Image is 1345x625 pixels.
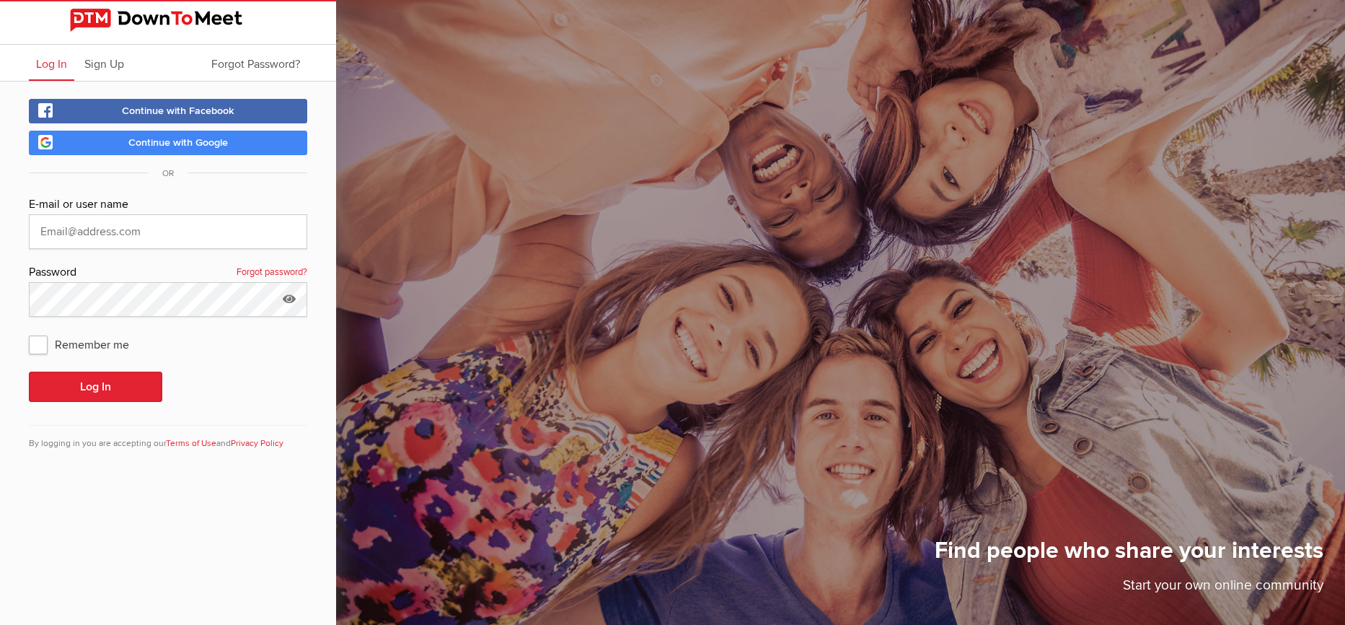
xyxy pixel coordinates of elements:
button: Log In [29,372,162,402]
a: Sign Up [77,45,131,81]
span: Forgot Password? [211,57,300,71]
img: DownToMeet [70,9,266,32]
a: Continue with Google [29,131,307,155]
span: Log In [36,57,67,71]
span: Sign Up [84,57,124,71]
h1: Find people who share your interests [935,536,1323,575]
a: Forgot Password? [204,45,307,81]
a: Forgot password? [237,263,307,282]
a: Terms of Use [166,438,216,449]
span: Continue with Facebook [122,105,234,117]
div: E-mail or user name [29,196,307,214]
a: Continue with Facebook [29,99,307,123]
div: By logging in you are accepting our and [29,425,307,450]
a: Privacy Policy [231,438,283,449]
p: Start your own online community [935,575,1323,603]
a: Log In [29,45,74,81]
div: Password [29,263,307,282]
span: OR [148,168,188,179]
input: Email@address.com [29,214,307,249]
span: Remember me [29,331,144,357]
span: Continue with Google [128,136,228,149]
